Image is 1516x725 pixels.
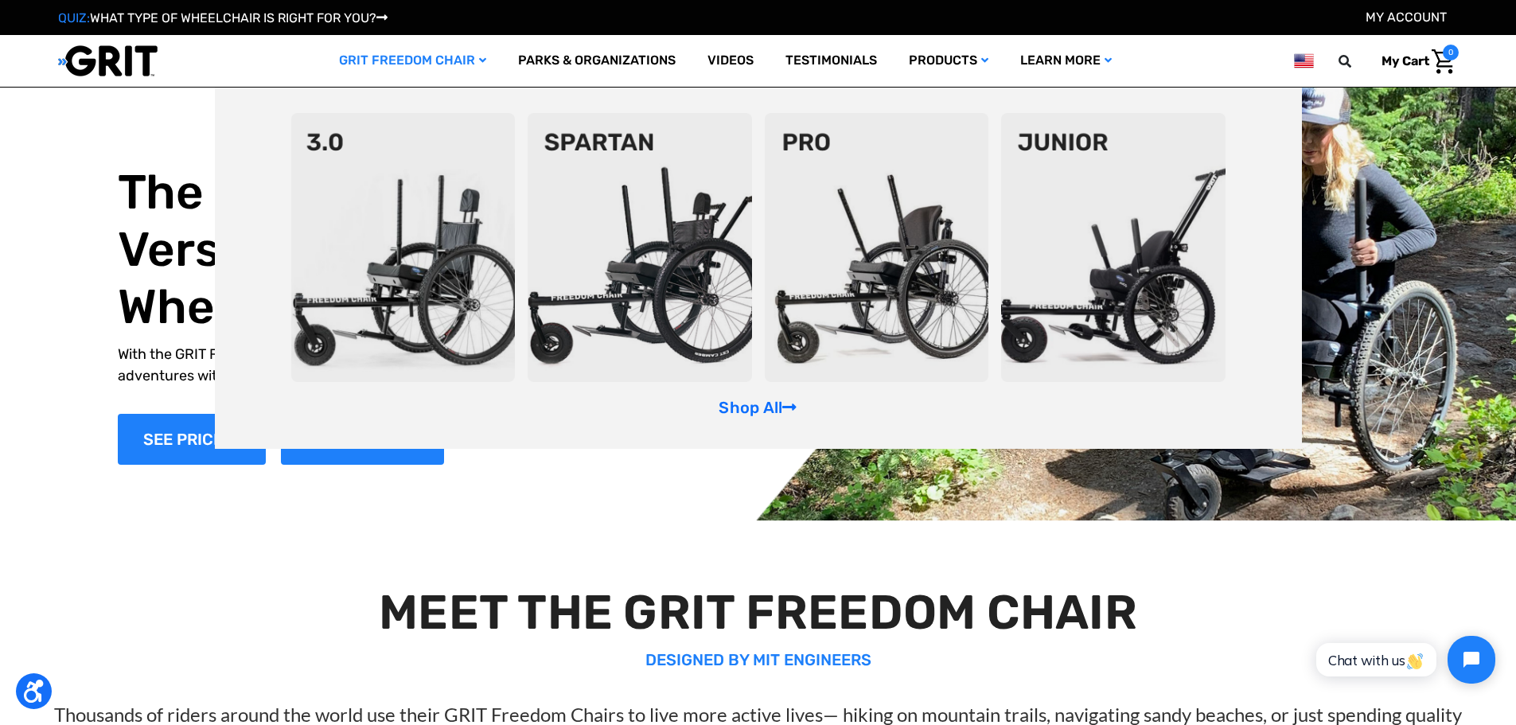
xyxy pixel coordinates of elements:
[692,35,770,87] a: Videos
[1299,622,1509,697] iframe: Tidio Chat
[291,113,516,382] img: 3point0.png
[118,344,680,387] p: With the GRIT Freedom Chair, explore the outdoors, get daily exercise, and go on adventures with ...
[1432,49,1455,74] img: Cart
[323,35,502,87] a: GRIT Freedom Chair
[38,584,1479,641] h2: MEET THE GRIT FREEDOM CHAIR
[1443,45,1459,60] span: 0
[118,414,266,465] a: Shop Now
[765,113,989,382] img: pro-chair.png
[58,10,388,25] a: QUIZ:WHAT TYPE OF WHEELCHAIR IS RIGHT FOR YOU?
[1294,51,1313,71] img: us.png
[58,45,158,77] img: GRIT All-Terrain Wheelchair and Mobility Equipment
[893,35,1004,87] a: Products
[1382,53,1429,68] span: My Cart
[267,65,353,80] span: Phone Number
[719,398,797,417] a: Shop All
[118,164,680,336] h1: The World's Most Versatile All-Terrain Wheelchair
[1370,45,1459,78] a: Cart with 0 items
[1346,45,1370,78] input: Search
[1004,35,1128,87] a: Learn More
[528,113,752,382] img: spartan2.png
[1001,113,1226,382] img: junior-chair.png
[502,35,692,87] a: Parks & Organizations
[38,648,1479,672] p: DESIGNED BY MIT ENGINEERS
[770,35,893,87] a: Testimonials
[1366,10,1447,25] a: Account
[58,10,90,25] span: QUIZ:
